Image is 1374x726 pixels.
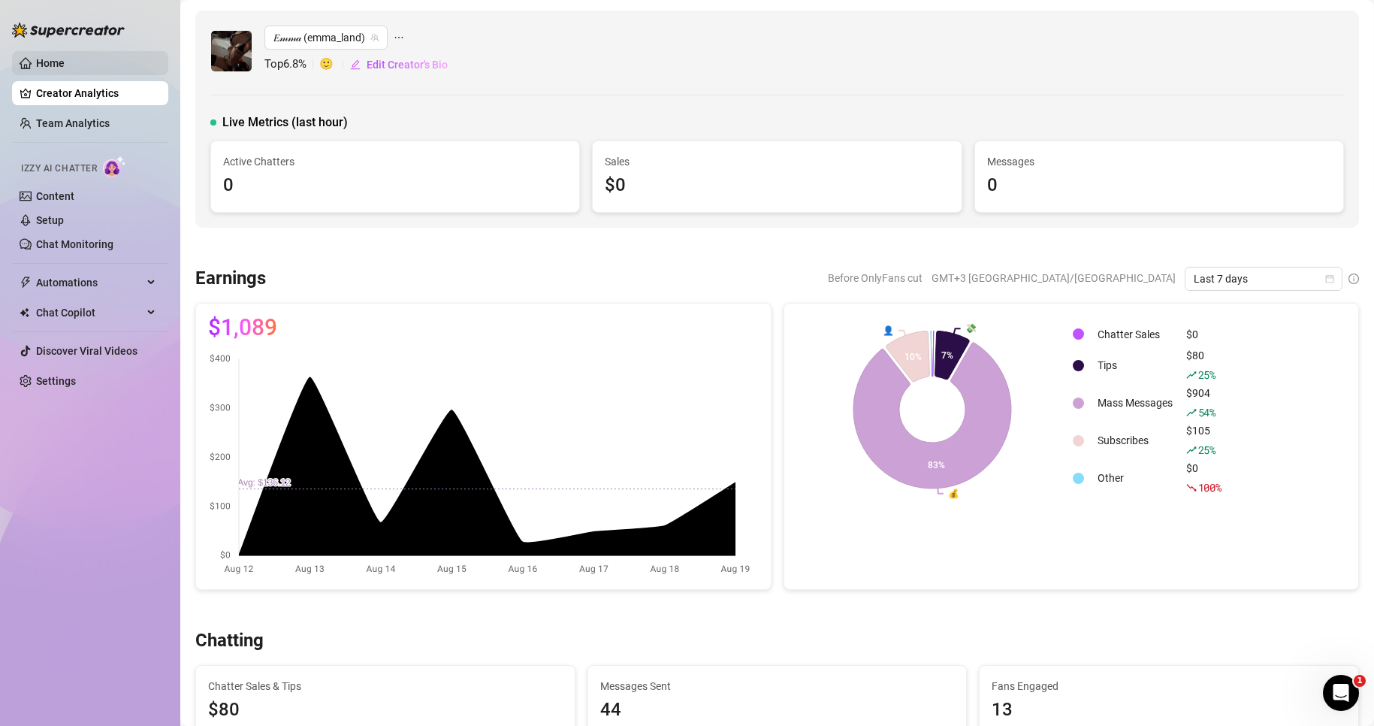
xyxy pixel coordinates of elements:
[1092,347,1179,383] td: Tips
[605,171,949,200] div: $0
[36,57,65,69] a: Home
[195,629,264,653] h3: Chatting
[222,113,348,132] span: Live Metrics (last hour)
[1198,443,1215,457] span: 25 %
[223,171,567,200] div: 0
[36,301,143,325] span: Chat Copilot
[1348,274,1359,284] span: info-circle
[987,171,1331,200] div: 0
[1198,480,1222,495] span: 100 %
[1186,370,1197,380] span: rise
[987,153,1331,170] span: Messages
[1186,460,1222,496] div: $0
[20,307,29,318] img: Chat Copilot
[273,26,379,49] span: 𝐸𝓂𝓂𝒶 (emma_land)
[36,375,76,387] a: Settings
[208,678,563,694] span: Chatter Sales & Tips
[1186,347,1222,383] div: $80
[1198,368,1215,382] span: 25 %
[932,267,1176,289] span: GMT+3 [GEOGRAPHIC_DATA]/[GEOGRAPHIC_DATA]
[828,267,923,289] span: Before OnlyFans cut
[370,33,379,42] span: team
[1186,407,1197,418] span: rise
[349,53,448,77] button: Edit Creator's Bio
[1186,385,1222,421] div: $904
[1092,422,1179,458] td: Subscribes
[20,277,32,289] span: thunderbolt
[947,487,959,498] text: 💰
[1194,268,1333,290] span: Last 7 days
[882,324,893,335] text: 👤
[21,162,97,176] span: Izzy AI Chatter
[1354,675,1366,687] span: 1
[195,267,266,291] h3: Earnings
[367,59,448,71] span: Edit Creator's Bio
[1186,445,1197,455] span: rise
[1186,482,1197,493] span: fall
[350,59,361,70] span: edit
[223,153,567,170] span: Active Chatters
[36,117,110,129] a: Team Analytics
[36,271,143,295] span: Automations
[208,696,563,724] span: $80
[36,214,64,226] a: Setup
[1323,675,1359,711] iframe: Intercom live chat
[36,81,156,105] a: Creator Analytics
[36,238,113,250] a: Chat Monitoring
[965,322,976,334] text: 💸
[103,156,126,177] img: AI Chatter
[605,153,949,170] span: Sales
[1092,460,1179,496] td: Other
[1186,422,1222,458] div: $105
[211,31,252,71] img: 𝐸𝓂𝓂𝒶
[1092,322,1179,346] td: Chatter Sales
[208,316,277,340] span: $1,089
[992,696,1346,724] div: 13
[36,345,137,357] a: Discover Viral Videos
[319,56,349,74] span: 🙂
[1092,385,1179,421] td: Mass Messages
[394,26,404,50] span: ellipsis
[264,56,319,74] span: Top 6.8 %
[36,190,74,202] a: Content
[600,696,955,724] div: 44
[1186,326,1222,343] div: $0
[600,678,955,694] span: Messages Sent
[992,678,1346,694] span: Fans Engaged
[1325,274,1334,283] span: calendar
[1198,405,1215,419] span: 54 %
[12,23,125,38] img: logo-BBDzfeDw.svg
